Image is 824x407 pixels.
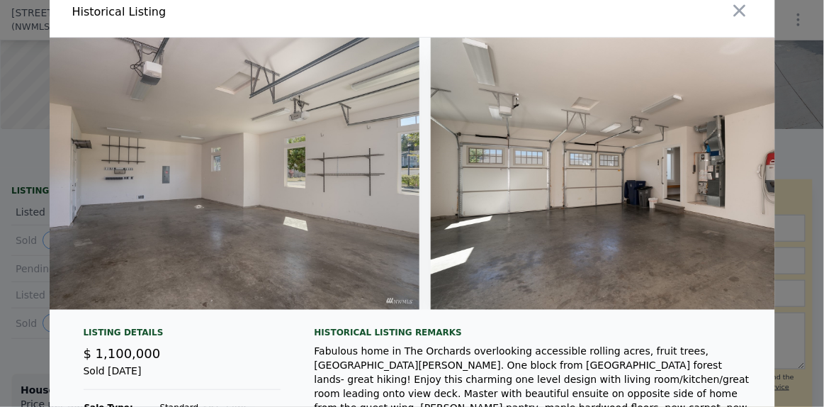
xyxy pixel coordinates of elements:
[11,38,419,310] img: Property Img
[84,364,281,390] div: Sold [DATE]
[72,4,407,21] div: Historical Listing
[84,346,161,361] span: $ 1,100,000
[315,327,752,338] div: Historical Listing remarks
[84,327,281,344] div: Listing Details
